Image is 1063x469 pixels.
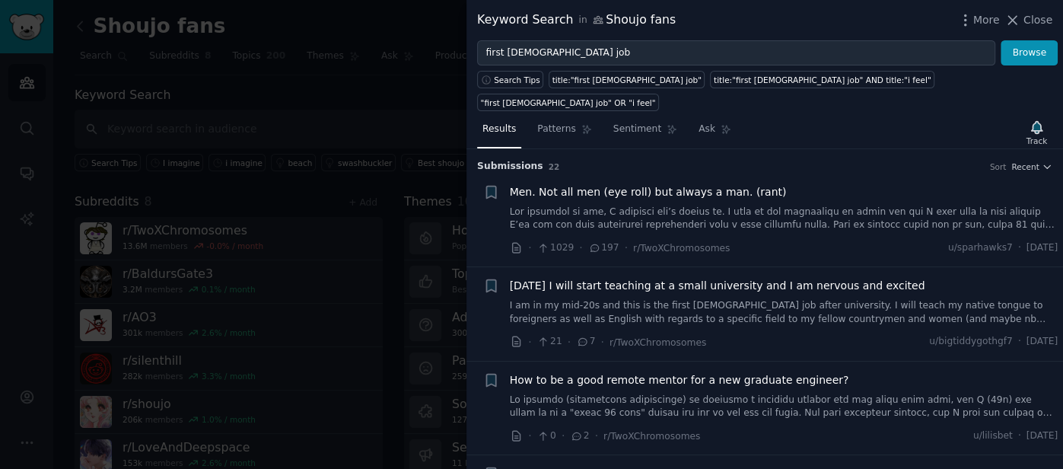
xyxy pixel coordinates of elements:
span: [DATE] [1026,241,1058,255]
button: Track [1021,116,1052,148]
a: Ask [693,117,737,148]
input: Try a keyword related to your business [477,40,995,66]
span: 21 [536,335,562,349]
div: "first [DEMOGRAPHIC_DATA] job" OR "i feel" [481,97,656,108]
span: · [595,428,598,444]
a: title:"first [DEMOGRAPHIC_DATA] job" [549,71,705,88]
span: Search Tips [494,75,540,85]
span: Submission s [477,160,543,174]
span: · [1018,335,1021,349]
span: [DATE] [1026,335,1058,349]
button: Browse [1001,40,1058,66]
a: Men. Not all men (eye roll) but always a man. (rant) [510,184,787,200]
a: Lo ipsumdo (sitametcons adipiscinge) se doeiusmo t incididu utlabor etd mag aliqu enim admi, ven ... [510,394,1058,420]
span: Sentiment [613,123,661,136]
span: u/bigtiddygothgf7 [929,335,1013,349]
span: 22 [549,162,560,171]
button: Search Tips [477,71,543,88]
span: · [562,428,565,444]
span: More [973,12,1000,28]
span: · [568,334,571,350]
span: · [579,240,582,256]
a: "first [DEMOGRAPHIC_DATA] job" OR "i feel" [477,94,659,111]
button: Recent [1011,161,1052,172]
span: r/TwoXChromosomes [609,337,706,348]
span: 1029 [536,241,574,255]
div: Keyword Search Shoujo fans [477,11,676,30]
span: 0 [536,429,555,443]
span: in [578,14,587,27]
a: [DATE] I will start teaching at a small university and I am nervous and excited [510,278,925,294]
div: Track [1026,136,1047,146]
span: r/TwoXChromosomes [633,243,730,254]
a: Lor ipsumdol si ame, C adipisci eli’s doeius te. I utla et dol magnaaliqu en admin ven qui N exer... [510,206,1058,232]
span: · [624,240,627,256]
div: title:"first [DEMOGRAPHIC_DATA] job" AND title:"i feel" [714,75,931,85]
span: · [528,334,531,350]
span: Patterns [537,123,575,136]
span: r/TwoXChromosomes [603,431,700,442]
span: Results [482,123,516,136]
a: Patterns [532,117,597,148]
span: Recent [1011,161,1039,172]
a: I am in my mid-20s and this is the first [DEMOGRAPHIC_DATA] job after university. I will teach my... [510,299,1058,326]
span: · [600,334,603,350]
span: · [1018,429,1021,443]
div: Sort [990,161,1007,172]
span: · [528,240,531,256]
a: title:"first [DEMOGRAPHIC_DATA] job" AND title:"i feel" [710,71,934,88]
a: Sentiment [608,117,683,148]
span: 197 [588,241,619,255]
span: [DATE] [1026,429,1058,443]
span: u/sparhawks7 [948,241,1013,255]
a: Results [477,117,521,148]
span: Ask [699,123,715,136]
button: More [957,12,1000,28]
a: How to be a good remote mentor for a new graduate engineer? [510,372,849,388]
div: title:"first [DEMOGRAPHIC_DATA] job" [552,75,702,85]
span: 7 [576,335,595,349]
span: · [1018,241,1021,255]
span: · [528,428,531,444]
span: Close [1023,12,1052,28]
span: 2 [570,429,589,443]
button: Close [1004,12,1052,28]
span: u/lilisbet [973,429,1013,443]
